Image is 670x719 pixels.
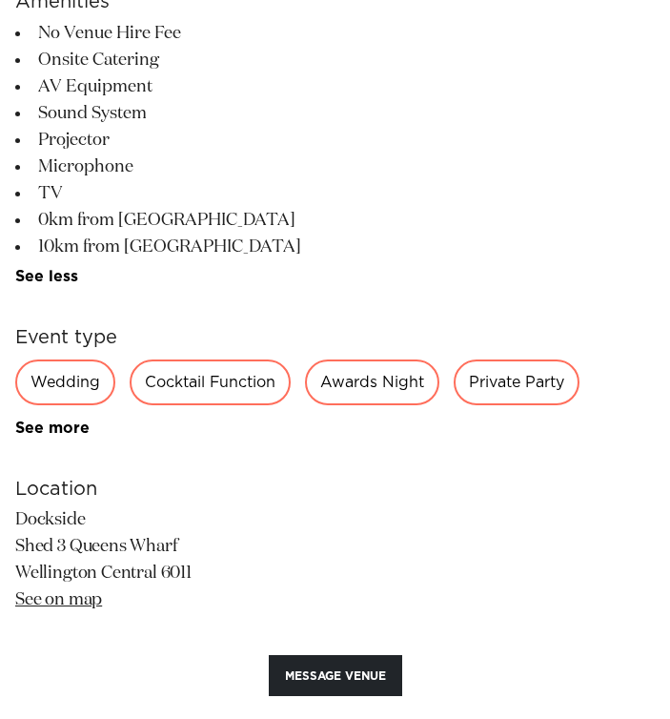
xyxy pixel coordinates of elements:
[15,591,102,608] a: See on map
[15,207,655,234] li: 0km from [GEOGRAPHIC_DATA]
[15,507,655,614] p: Dockside Shed 3 Queens Wharf Wellington Central 6011
[15,127,655,154] li: Projector
[15,234,655,260] li: 10km from [GEOGRAPHIC_DATA]
[454,359,579,405] div: Private Party
[15,100,655,127] li: Sound System
[15,359,115,405] div: Wedding
[130,359,291,405] div: Cocktail Function
[15,154,655,180] li: Microphone
[15,20,655,47] li: No Venue Hire Fee
[15,475,655,503] h6: Location
[305,359,439,405] div: Awards Night
[15,73,655,100] li: AV Equipment
[15,47,655,73] li: Onsite Catering
[269,655,402,696] button: Message Venue
[15,323,655,352] h6: Event type
[15,180,655,207] li: TV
